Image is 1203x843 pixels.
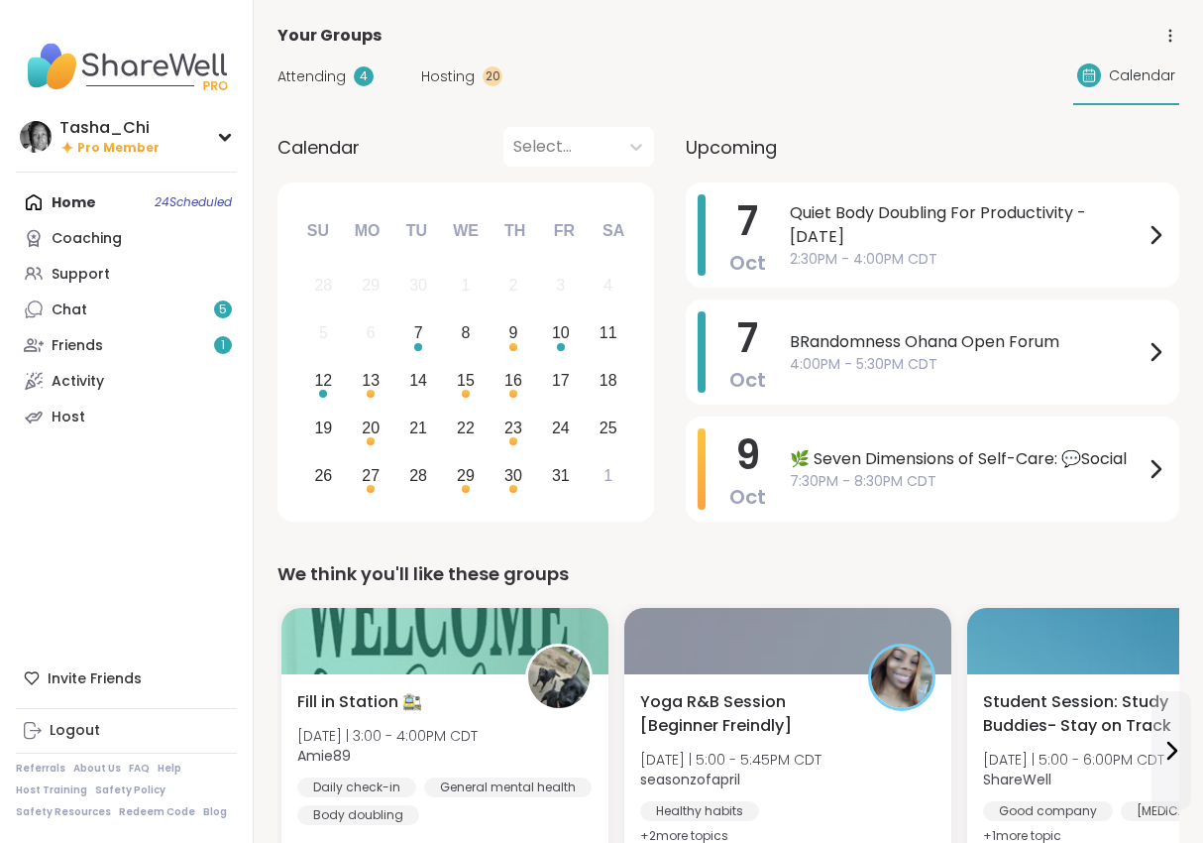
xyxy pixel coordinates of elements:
span: Oct [729,366,766,394]
span: [DATE] | 5:00 - 5:45PM CDT [640,750,821,770]
div: Tu [394,209,438,253]
div: Not available Sunday, October 5th, 2025 [302,312,345,355]
a: Activity [16,363,237,399]
a: Host [16,399,237,434]
a: Safety Resources [16,805,111,819]
div: Choose Saturday, November 1st, 2025 [587,454,629,497]
div: 28 [409,462,427,489]
span: [DATE] | 5:00 - 6:00PM CDT [983,750,1164,770]
div: Choose Monday, October 20th, 2025 [350,407,392,449]
div: 31 [552,462,570,489]
div: Support [52,265,110,285]
div: 27 [362,462,380,489]
div: Choose Saturday, October 25th, 2025 [587,407,629,449]
div: Choose Wednesday, October 29th, 2025 [445,454,488,497]
div: 30 [504,462,522,489]
a: Redeem Code [119,805,195,819]
div: Tasha_Chi [59,117,160,139]
div: Su [296,209,340,253]
a: Host Training [16,783,87,797]
span: 7 [737,310,758,366]
span: Upcoming [686,134,777,161]
img: Amie89 [528,647,590,708]
div: Choose Monday, October 13th, 2025 [350,360,392,403]
div: Not available Tuesday, September 30th, 2025 [397,265,440,307]
div: Activity [52,372,104,392]
div: Not available Saturday, October 4th, 2025 [587,265,629,307]
span: 🌿 Seven Dimensions of Self-Care: 💬Social [790,447,1144,471]
div: Choose Saturday, October 18th, 2025 [587,360,629,403]
b: Amie89 [297,746,351,766]
div: Choose Tuesday, October 21st, 2025 [397,407,440,449]
div: 29 [362,272,380,299]
a: Chat5 [16,292,237,327]
div: 22 [457,415,475,441]
div: 23 [504,415,522,441]
span: Quiet Body Doubling For Productivity - [DATE] [790,201,1144,249]
span: BRandomness Ohana Open Forum [790,330,1144,354]
div: Not available Friday, October 3rd, 2025 [539,265,582,307]
div: 4 [603,272,612,299]
div: 25 [600,415,617,441]
div: Choose Friday, October 24th, 2025 [539,407,582,449]
img: ShareWell Nav Logo [16,32,237,101]
div: 29 [457,462,475,489]
div: Choose Thursday, October 9th, 2025 [492,312,535,355]
a: Friends1 [16,327,237,363]
div: 4 [354,66,374,86]
div: 20 [483,66,502,86]
div: Choose Sunday, October 26th, 2025 [302,454,345,497]
div: 8 [462,319,471,346]
div: Choose Monday, October 27th, 2025 [350,454,392,497]
div: Logout [50,721,100,741]
span: Calendar [277,134,360,161]
div: Not available Thursday, October 2nd, 2025 [492,265,535,307]
div: 21 [409,415,427,441]
b: seasonzofapril [640,770,740,789]
img: Tasha_Chi [20,121,52,153]
span: Fill in Station 🚉 [297,690,422,714]
div: 17 [552,367,570,394]
a: Support [16,256,237,292]
span: 7 [737,193,758,249]
a: Logout [16,713,237,749]
div: General mental health [424,778,592,797]
div: Not available Monday, September 29th, 2025 [350,265,392,307]
div: Choose Tuesday, October 7th, 2025 [397,312,440,355]
div: 18 [600,367,617,394]
div: Choose Sunday, October 12th, 2025 [302,360,345,403]
span: 2:30PM - 4:00PM CDT [790,249,1144,270]
div: 1 [462,272,471,299]
div: Choose Tuesday, October 28th, 2025 [397,454,440,497]
div: Choose Friday, October 17th, 2025 [539,360,582,403]
div: Choose Tuesday, October 14th, 2025 [397,360,440,403]
div: Not available Wednesday, October 1st, 2025 [445,265,488,307]
div: Not available Sunday, September 28th, 2025 [302,265,345,307]
div: month 2025-10 [299,262,631,499]
div: 28 [314,272,332,299]
span: Yoga R&B Session [Beginner Freindly] [640,690,846,738]
div: Good company [983,801,1113,821]
div: Host [52,408,85,427]
div: Coaching [52,229,122,249]
span: Hosting [421,66,475,87]
span: 5 [219,301,227,318]
span: 4:00PM - 5:30PM CDT [790,354,1144,375]
div: 20 [362,415,380,441]
div: Th [493,209,537,253]
div: Choose Thursday, October 30th, 2025 [492,454,535,497]
span: Attending [277,66,346,87]
div: 3 [556,272,565,299]
a: Referrals [16,762,65,776]
div: 19 [314,415,332,441]
span: Oct [729,249,766,277]
div: Choose Thursday, October 16th, 2025 [492,360,535,403]
div: 10 [552,319,570,346]
div: Sa [592,209,635,253]
div: Not available Monday, October 6th, 2025 [350,312,392,355]
div: Choose Thursday, October 23rd, 2025 [492,407,535,449]
div: 11 [600,319,617,346]
span: 9 [735,427,760,483]
div: Fr [542,209,586,253]
div: 15 [457,367,475,394]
